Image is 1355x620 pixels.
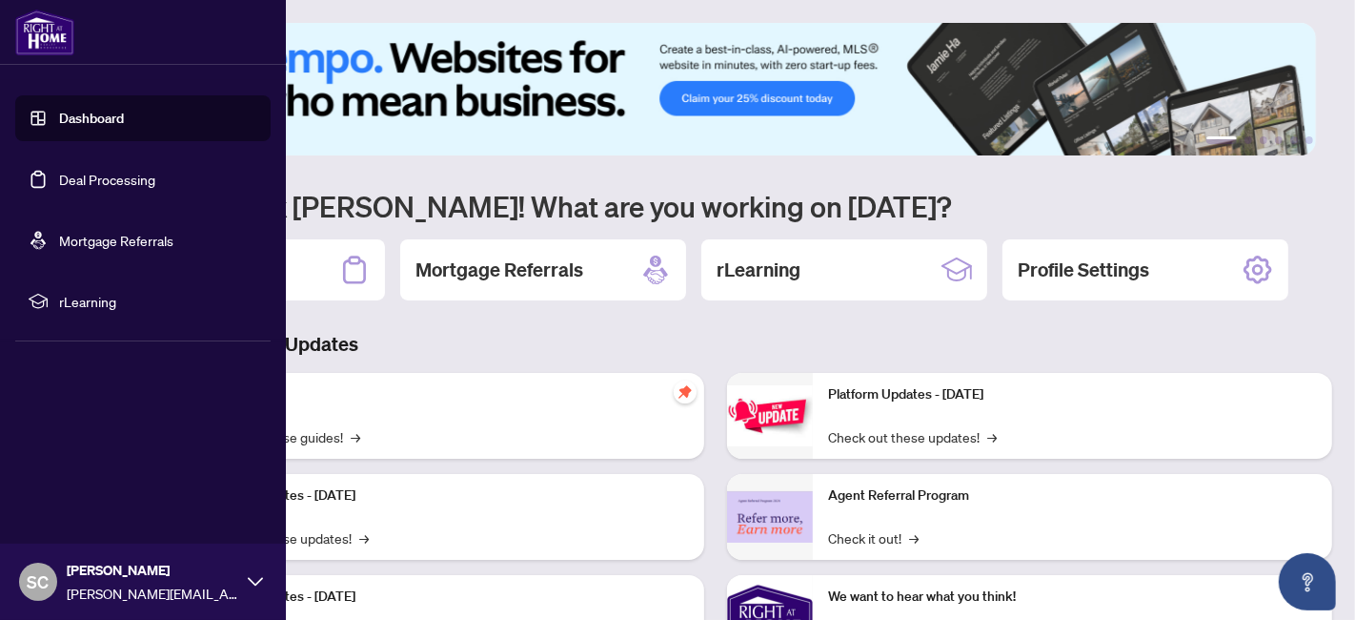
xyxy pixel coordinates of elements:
p: Platform Updates - [DATE] [828,384,1317,405]
a: Check it out!→ [828,527,919,548]
a: Dashboard [59,110,124,127]
a: Check out these updates!→ [828,426,997,447]
span: pushpin [674,381,697,403]
img: Platform Updates - June 23, 2025 [727,385,813,445]
h2: Mortgage Referrals [415,257,583,283]
button: Open asap [1279,553,1336,610]
a: Mortgage Referrals [59,232,173,249]
img: logo [15,10,74,55]
span: [PERSON_NAME][EMAIL_ADDRESS][DOMAIN_NAME] [67,583,238,604]
p: We want to hear what you think! [828,587,1317,608]
span: [PERSON_NAME] [67,560,238,581]
h1: Welcome back [PERSON_NAME]! What are you working on [DATE]? [99,188,1332,224]
button: 3 [1260,136,1267,144]
img: Agent Referral Program [727,491,813,544]
button: 5 [1290,136,1298,144]
button: 1 [1206,136,1237,144]
span: → [987,426,997,447]
span: → [359,527,369,548]
img: Slide 0 [99,23,1316,155]
h2: rLearning [717,257,800,283]
p: Agent Referral Program [828,486,1317,506]
span: → [351,426,360,447]
button: 2 [1244,136,1252,144]
p: Self-Help [200,384,689,405]
p: Platform Updates - [DATE] [200,486,689,506]
span: rLearning [59,291,257,312]
a: Deal Processing [59,171,155,188]
button: 4 [1275,136,1283,144]
button: 6 [1305,136,1313,144]
p: Platform Updates - [DATE] [200,587,689,608]
span: → [909,527,919,548]
span: SC [28,568,50,595]
h3: Brokerage & Industry Updates [99,331,1332,358]
h2: Profile Settings [1018,257,1149,283]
